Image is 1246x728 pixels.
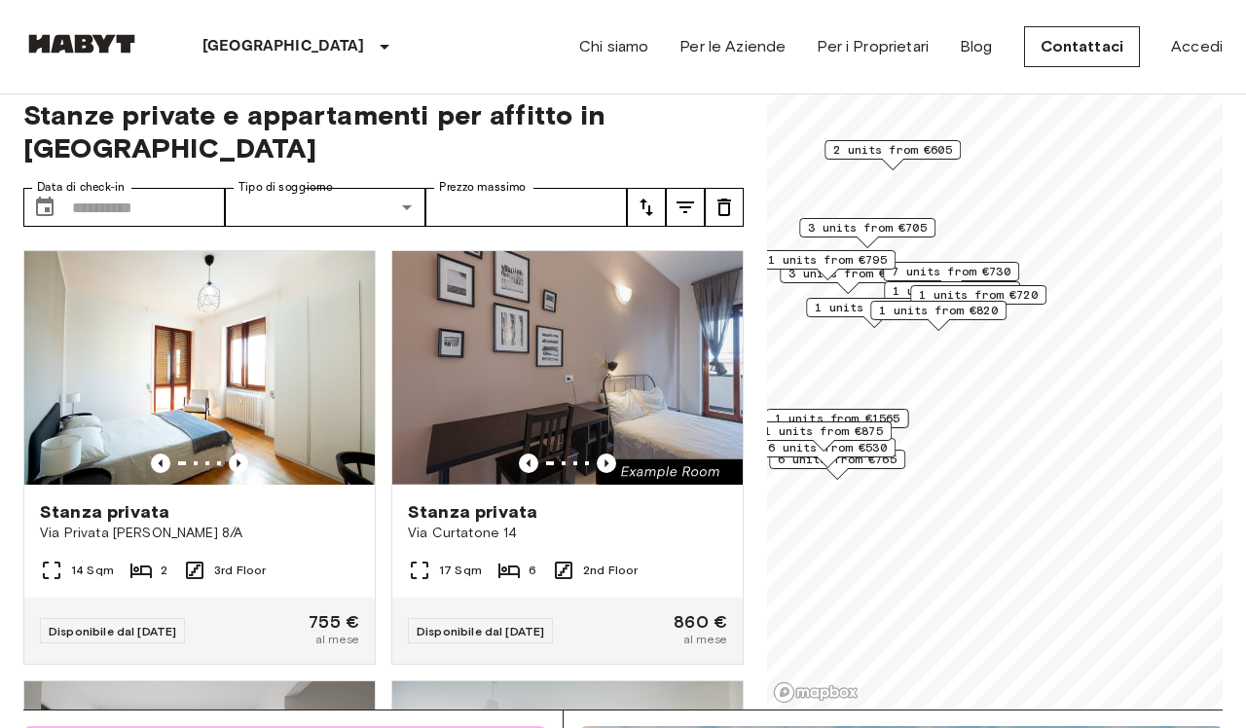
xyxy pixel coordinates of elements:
[161,562,167,579] span: 2
[705,188,744,227] button: tune
[870,301,1007,331] div: Map marker
[417,624,544,638] span: Disponibile dal [DATE]
[214,562,266,579] span: 3rd Floor
[919,286,1038,304] span: 1 units from €720
[25,188,64,227] button: Choose date
[23,34,140,54] img: Habyt
[764,422,883,440] span: 1 units from €875
[529,562,536,579] span: 6
[579,35,648,58] a: Chi siamo
[24,251,375,485] img: Marketing picture of unit IT-14-055-010-002H
[151,454,170,473] button: Previous image
[879,302,998,319] span: 1 units from €820
[408,500,537,524] span: Stanza privata
[37,179,125,196] label: Data di check-in
[23,98,744,164] span: Stanze private e appartamenti per affitto in [GEOGRAPHIC_DATA]
[755,421,892,452] div: Map marker
[597,454,616,473] button: Previous image
[49,624,176,638] span: Disponibile dal [DATE]
[773,681,859,704] a: Mapbox logo
[315,631,359,648] span: al mese
[815,299,934,316] span: 1 units from €770
[817,35,929,58] a: Per i Proprietari
[833,141,952,159] span: 2 units from €605
[759,250,896,280] div: Map marker
[893,282,1011,300] span: 1 units from €740
[40,524,359,543] span: Via Privata [PERSON_NAME] 8/A
[778,451,897,468] span: 6 units from €765
[519,454,538,473] button: Previous image
[775,410,900,427] span: 1 units from €1565
[309,613,359,631] span: 755 €
[960,35,993,58] a: Blog
[825,140,961,170] div: Map marker
[439,179,526,196] label: Prezzo massimo
[392,251,743,485] img: Marketing picture of unit IT-14-030-002-06H
[892,263,1010,280] span: 7 units from €730
[23,250,376,665] a: Marketing picture of unit IT-14-055-010-002HPrevious imagePrevious imageStanza privataVia Privata...
[583,562,638,579] span: 2nd Floor
[1024,26,1141,67] a: Contattaci
[683,631,727,648] span: al mese
[883,262,1019,292] div: Map marker
[768,251,887,269] span: 1 units from €795
[884,281,1020,311] div: Map marker
[799,218,935,248] div: Map marker
[910,285,1046,315] div: Map marker
[808,219,927,237] span: 3 units from €705
[40,500,169,524] span: Stanza privata
[1171,35,1223,58] a: Accedi
[679,35,786,58] a: Per le Aziende
[238,179,333,196] label: Tipo di soggiorno
[202,35,365,58] p: [GEOGRAPHIC_DATA]
[408,524,727,543] span: Via Curtatone 14
[767,75,1223,710] canvas: Map
[766,409,909,439] div: Map marker
[71,562,114,579] span: 14 Sqm
[439,562,482,579] span: 17 Sqm
[806,298,942,328] div: Map marker
[391,250,744,665] a: Marketing picture of unit IT-14-030-002-06HPrevious imagePrevious imageStanza privataVia Curtaton...
[674,613,727,631] span: 860 €
[627,188,666,227] button: tune
[666,188,705,227] button: tune
[229,454,248,473] button: Previous image
[759,438,896,468] div: Map marker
